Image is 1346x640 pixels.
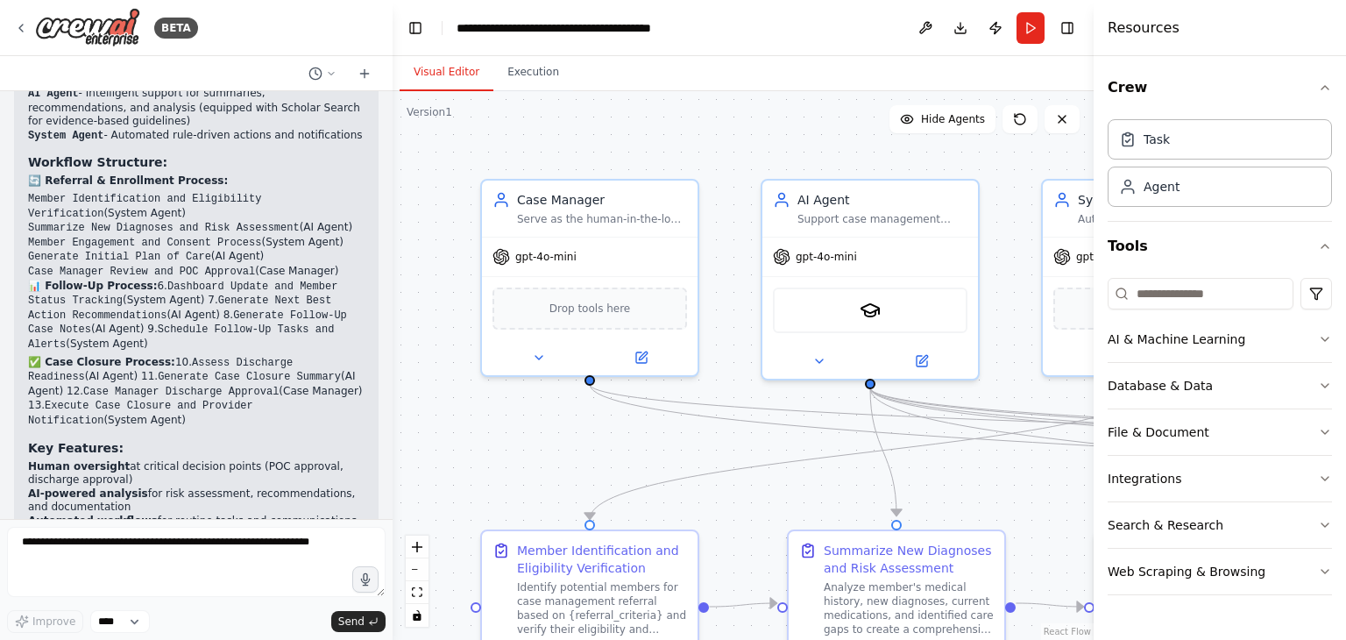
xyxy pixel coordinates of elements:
[28,281,337,308] code: Dashboard Update and Member Status Tracking
[28,280,365,352] p: 6. (System Agent) 7. (AI Agent) 8. (AI Agent) 9. (System Agent)
[28,130,103,142] code: System Agent
[28,266,255,278] code: Case Manager Review and POC Approval
[28,192,365,221] li: (System Agent)
[872,351,971,372] button: Open in side panel
[28,441,124,455] strong: Key Features:
[1108,222,1332,271] button: Tools
[352,566,379,593] button: Click to speak your automation idea
[1078,212,1248,226] div: Automate rule-driven actions throughout the case management process including auto-closing tasks,...
[406,536,429,558] button: zoom in
[1108,502,1332,548] button: Search & Research
[796,250,857,264] span: gpt-4o-mini
[1144,131,1170,148] div: Task
[1108,316,1332,362] button: AI & Machine Learning
[517,191,687,209] div: Case Manager
[301,63,344,84] button: Switch to previous chat
[338,615,365,629] span: Send
[824,542,994,577] div: Summarize New Diagnoses and Risk Assessment
[83,386,279,398] code: Case Manager Discharge Approval
[1078,191,1248,209] div: System Agent
[331,611,386,632] button: Send
[28,280,157,292] strong: 📊 Follow-Up Process:
[7,610,83,633] button: Improve
[158,371,341,383] code: Generate Case Closure Summary
[406,536,429,627] div: React Flow controls
[28,237,261,249] code: Member Engagement and Consent Process
[921,112,985,126] span: Hide Agents
[28,515,158,527] strong: Automated workflows
[515,250,577,264] span: gpt-4o-mini
[28,356,365,429] p: 10. (AI Agent) 11. (AI Agent) 12. (Case Manager) 13. (System Agent)
[860,300,881,321] img: SerplyScholarSearchTool
[35,8,140,47] img: Logo
[28,174,228,187] strong: 🔄 Referral & Enrollment Process:
[407,105,452,119] div: Version 1
[406,604,429,627] button: toggle interactivity
[154,18,198,39] div: BETA
[1041,179,1260,377] div: System AgentAutomate rule-driven actions throughout the case management process including auto-cl...
[28,193,261,220] code: Member Identification and Eligibility Verification
[351,63,379,84] button: Start a new chat
[28,460,130,473] strong: Human oversight
[28,251,211,263] code: Generate Initial Plan of Care
[28,221,365,236] li: (AI Agent)
[32,615,75,629] span: Improve
[592,347,691,368] button: Open in side panel
[28,155,167,169] strong: Workflow Structure:
[1108,18,1180,39] h4: Resources
[549,300,631,317] span: Drop tools here
[1055,16,1080,40] button: Hide right sidebar
[1108,63,1332,112] button: Crew
[28,400,253,427] code: Execute Case Closure and Provider Notification
[28,87,365,129] li: - Intelligent support for summaries, recommendations, and analysis (equipped with Scholar Search ...
[797,212,967,226] div: Support case management operations by generating high-quality summaries, case notes, POC recommen...
[400,54,493,91] button: Visual Editor
[517,542,687,577] div: Member Identification and Eligibility Verification
[28,515,365,529] li: for routine tasks and communications
[28,222,300,234] code: Summarize New Diagnoses and Risk Assessment
[28,460,365,487] li: at critical decision points (POC approval, discharge approval)
[28,129,365,144] li: - Automated rule-driven actions and notifications
[28,487,365,515] li: for risk assessment, recommendations, and documentation
[480,179,699,377] div: Case ManagerServe as the human-in-the-loop decision maker, reviewer, and approver for all case ma...
[28,236,365,251] li: (System Agent)
[28,324,334,351] code: Schedule Follow-Up Tasks and Alerts
[1108,271,1332,609] div: Tools
[824,580,994,636] div: Analyze member's medical history, new diagnoses, current medications, and identified care gaps to...
[709,594,776,615] g: Edge from 1aa9615e-67d9-4ae9-af3f-0e6521980302 to 8c04ab06-f4a7-47a5-95e5-0da8cef3fe97
[28,356,175,368] strong: ✅ Case Closure Process:
[28,88,79,100] code: AI Agent
[1144,178,1180,196] div: Agent
[581,384,1159,519] g: Edge from 914f52f0-94a3-4a17-bb24-4b67dc3cc773 to 1aa9615e-67d9-4ae9-af3f-0e6521980302
[28,250,365,265] li: (AI Agent)
[28,265,365,280] li: (Case Manager)
[28,487,148,500] strong: AI-powered analysis
[889,105,995,133] button: Hide Agents
[493,54,573,91] button: Execution
[797,191,967,209] div: AI Agent
[457,19,654,37] nav: breadcrumb
[406,581,429,604] button: fit view
[1044,627,1091,636] a: React Flow attribution
[761,179,980,380] div: AI AgentSupport case management operations by generating high-quality summaries, case notes, POC ...
[861,388,905,516] g: Edge from 4e341cc8-8521-4ca9-8c06-931bb000ebd9 to 8c04ab06-f4a7-47a5-95e5-0da8cef3fe97
[28,309,347,337] code: Generate Follow-Up Case Notes
[1076,250,1137,264] span: gpt-4o-mini
[1108,112,1332,221] div: Crew
[1016,594,1083,615] g: Edge from 8c04ab06-f4a7-47a5-95e5-0da8cef3fe97 to f9451773-8c23-4ae8-a447-a42ec994aca8
[1108,549,1332,594] button: Web Scraping & Browsing
[1108,456,1332,501] button: Integrations
[517,580,687,636] div: Identify potential members for case management referral based on {referral_criteria} and verify t...
[28,295,331,322] code: Generate Next Best Action Recommendations
[1108,409,1332,455] button: File & Document
[517,212,687,226] div: Serve as the human-in-the-loop decision maker, reviewer, and approver for all case management act...
[1108,363,1332,409] button: Database & Data
[403,16,428,40] button: Hide left sidebar
[406,558,429,581] button: zoom out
